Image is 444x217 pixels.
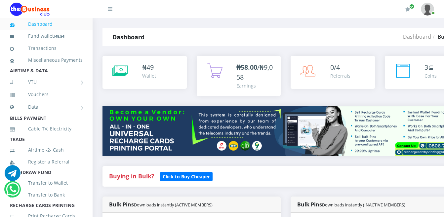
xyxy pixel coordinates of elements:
[421,3,434,16] img: User
[10,53,83,68] a: Miscellaneous Payments
[424,63,428,72] span: 3
[424,72,437,79] div: Coins
[10,142,83,158] a: Airtime -2- Cash
[197,56,281,96] a: ₦58.00/₦9,058 Earnings
[297,201,405,208] strong: Bulk Pins
[10,17,83,32] a: Dashboard
[142,72,156,79] div: Wallet
[330,63,340,72] span: 0/4
[236,82,274,89] div: Earnings
[102,56,187,89] a: ₦49 Wallet
[322,202,405,208] small: Downloads instantly (INACTIVE MEMBERS)
[10,154,83,169] a: Register a Referral
[330,72,350,79] div: Referrals
[10,87,83,102] a: Vouchers
[236,63,257,72] b: ₦58.00
[109,172,154,180] strong: Buying in Bulk?
[54,34,65,39] small: [ ]
[424,62,437,72] div: ⊆
[55,34,64,39] b: 48.54
[163,173,210,180] b: Click to Buy Cheaper
[5,170,20,181] a: Chat for support
[10,3,50,16] img: Logo
[403,33,431,40] a: Dashboard
[10,41,83,56] a: Transactions
[291,56,375,89] a: 0/4 Referrals
[10,28,83,44] a: Fund wallet[48.54]
[146,63,154,72] span: 49
[160,172,213,180] a: Click to Buy Cheaper
[6,186,20,197] a: Chat for support
[10,99,83,115] a: Data
[409,4,414,9] span: Renew/Upgrade Subscription
[10,74,83,90] a: VTU
[10,187,83,202] a: Transfer to Bank
[112,33,144,41] strong: Dashboard
[134,202,213,208] small: Downloads instantly (ACTIVE MEMBERS)
[10,121,83,136] a: Cable TV, Electricity
[236,63,273,82] span: /₦9,058
[142,62,156,72] div: ₦
[405,7,410,12] i: Renew/Upgrade Subscription
[109,201,213,208] strong: Bulk Pins
[10,175,83,191] a: Transfer to Wallet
